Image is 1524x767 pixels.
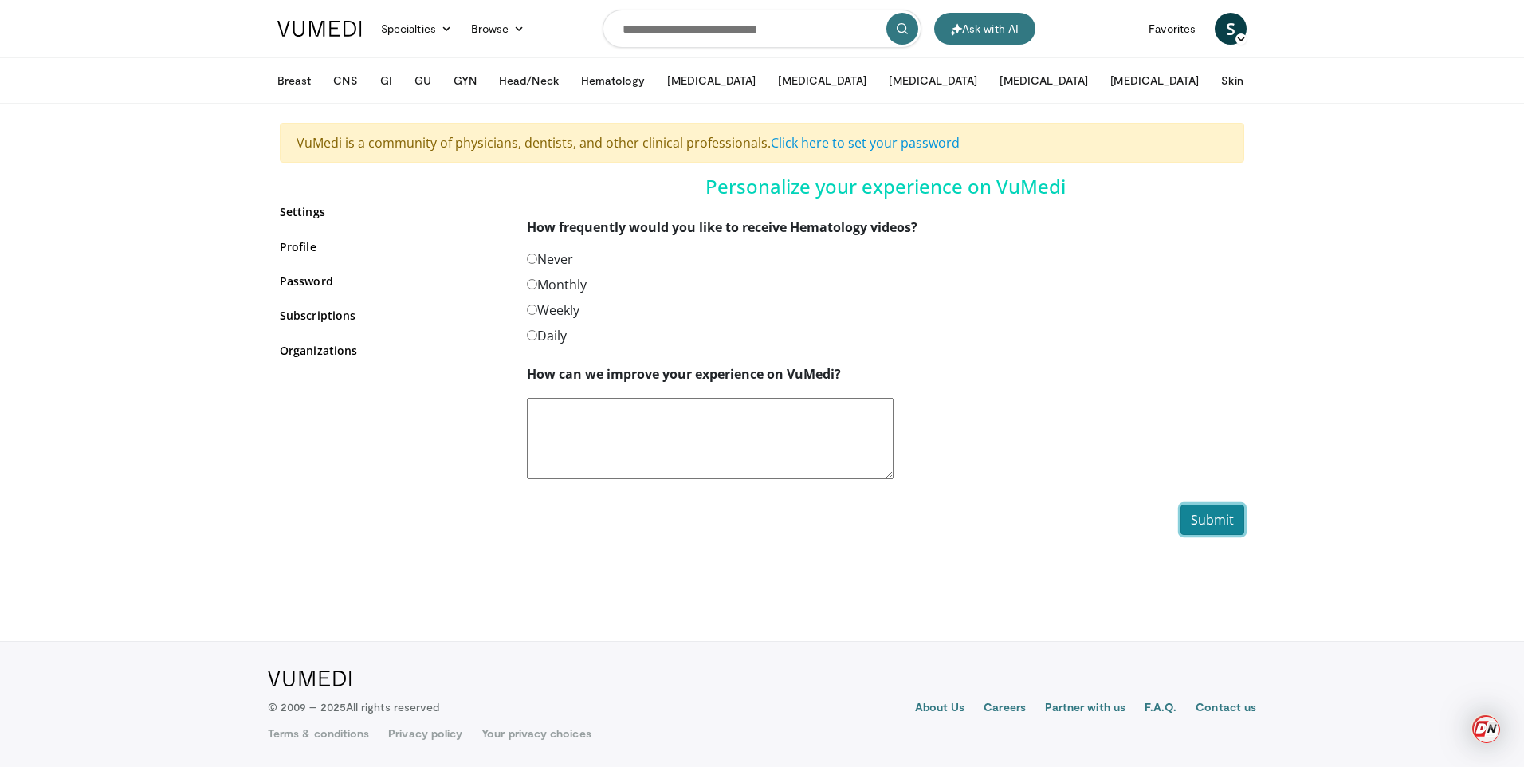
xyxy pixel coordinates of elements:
button: [MEDICAL_DATA] [658,65,765,96]
button: GI [371,65,402,96]
input: Never [527,254,537,264]
a: Browse [462,13,535,45]
input: Daily [527,330,537,340]
label: Never [527,250,573,269]
a: Contact us [1196,699,1256,718]
a: Organizations [280,342,503,359]
p: © 2009 – 2025 [268,699,439,715]
h4: Personalize your experience on VuMedi [527,175,1244,199]
a: Subscriptions [280,307,503,324]
button: Hematology [571,65,655,96]
a: Your privacy choices [481,726,591,741]
label: Monthly [527,275,587,294]
button: Breast [268,65,320,96]
button: CNS [324,65,367,96]
button: [MEDICAL_DATA] [1101,65,1208,96]
button: Ask with AI [934,13,1035,45]
button: GU [405,65,441,96]
div: VuMedi is a community of physicians, dentists, and other clinical professionals. [280,123,1244,163]
span: All rights reserved [346,700,439,714]
a: Specialties [371,13,462,45]
a: F.A.Q. [1145,699,1176,718]
button: [MEDICAL_DATA] [768,65,876,96]
label: Weekly [527,301,579,320]
input: Monthly [527,279,537,289]
button: Submit [1180,505,1244,535]
a: Partner with us [1045,699,1125,718]
a: Profile [280,238,503,255]
button: [MEDICAL_DATA] [990,65,1098,96]
a: Careers [984,699,1026,718]
a: Privacy policy [388,726,462,741]
button: GYN [444,65,486,96]
img: VuMedi Logo [268,671,352,686]
img: VuMedi Logo [277,21,362,37]
a: About Us [915,699,965,718]
a: S [1215,13,1247,45]
a: Click here to set your password [771,134,960,151]
button: Head/Neck [489,65,568,96]
a: Password [280,273,503,289]
input: Search topics, interventions [603,10,921,48]
input: Weekly [527,305,537,315]
button: Skin [1212,65,1252,96]
button: [MEDICAL_DATA] [879,65,987,96]
strong: How frequently would you like to receive Hematology videos? [527,218,917,236]
label: How can we improve your experience on VuMedi? [527,364,841,383]
label: Daily [527,326,567,345]
a: Favorites [1139,13,1205,45]
a: Terms & conditions [268,726,369,741]
a: Settings [280,203,503,220]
